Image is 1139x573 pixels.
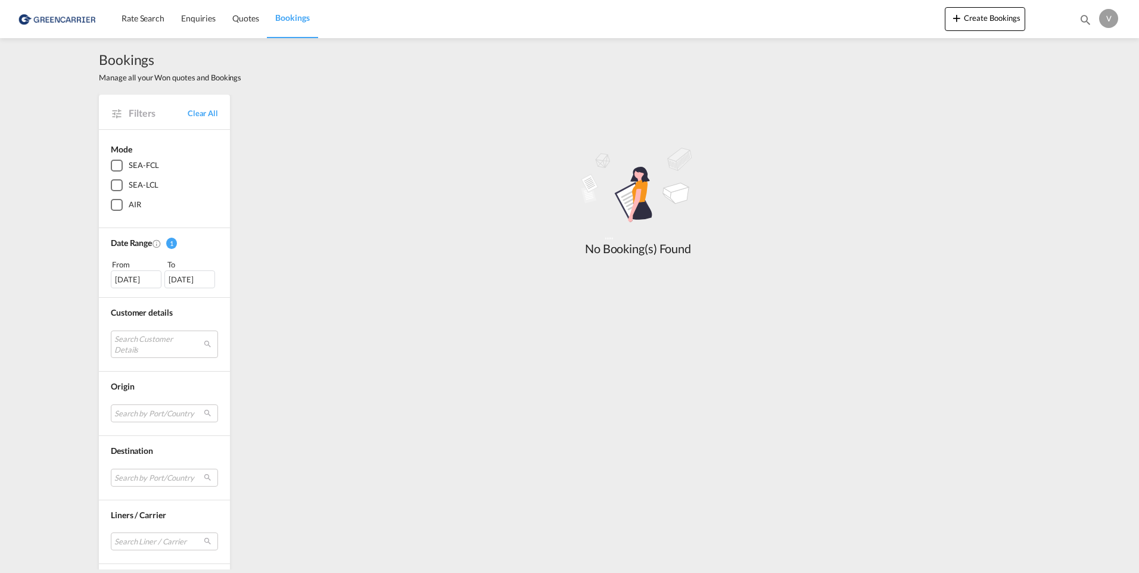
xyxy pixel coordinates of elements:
span: Mode [111,144,132,154]
button: icon-plus 400-fgCreate Bookings [945,7,1025,31]
span: Enquiries [181,13,216,23]
div: V [1099,9,1118,28]
div: Liners / Carrier [111,509,218,521]
md-checkbox: SEA-FCL [111,160,218,172]
md-icon: assets/icons/custom/empty_shipments.svg [549,142,727,240]
md-checkbox: SEA-LCL [111,179,218,191]
span: Origin [111,381,134,391]
span: 1 [166,238,177,249]
img: 1378a7308afe11ef83610d9e779c6b34.png [18,5,98,32]
md-icon: Created On [152,239,161,248]
div: AIR [129,199,141,211]
span: Bookings [275,13,309,23]
md-checkbox: AIR [111,199,218,211]
span: From To [DATE][DATE] [111,259,218,288]
span: Manage all your Won quotes and Bookings [99,72,241,83]
md-icon: icon-magnify [1079,13,1092,26]
div: [DATE] [164,270,215,288]
div: Origin [111,381,218,393]
a: Clear All [188,108,218,119]
span: Filters [129,107,188,120]
div: [DATE] [111,270,161,288]
span: Destination [111,446,153,456]
md-icon: icon-plus 400-fg [950,11,964,25]
span: Rate Search [122,13,164,23]
span: Customer details [111,307,172,317]
span: Quotes [232,13,259,23]
div: To [166,259,219,270]
div: From [111,259,163,270]
div: SEA-FCL [129,160,159,172]
span: Bookings [99,50,241,69]
span: Date Range [111,238,152,248]
div: Destination [111,445,218,457]
div: SEA-LCL [129,179,158,191]
div: No Booking(s) Found [549,240,727,257]
div: icon-magnify [1079,13,1092,31]
span: Liners / Carrier [111,510,166,520]
div: Customer details [111,307,218,319]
